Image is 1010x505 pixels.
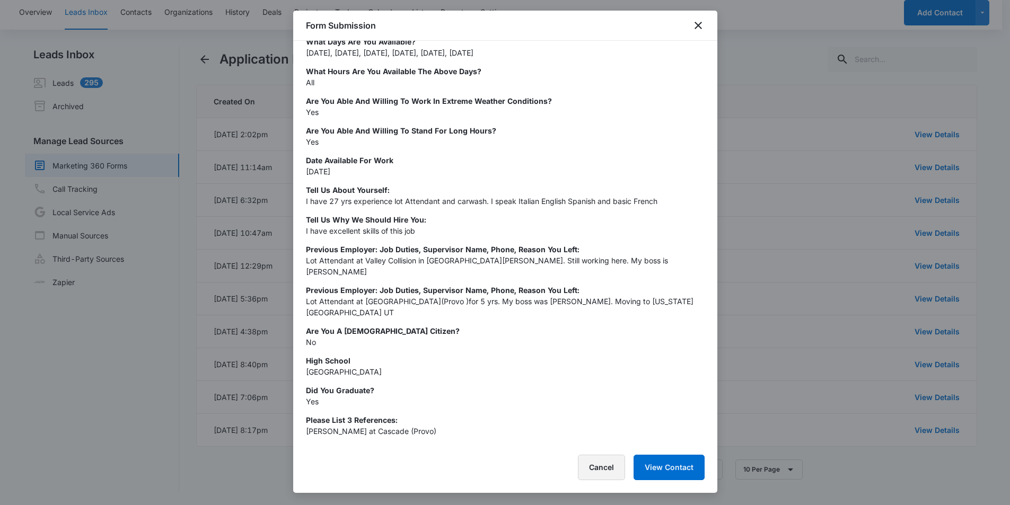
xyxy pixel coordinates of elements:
[578,455,625,480] button: Cancel
[306,396,705,407] p: Yes
[306,366,705,377] p: [GEOGRAPHIC_DATA]
[306,325,705,336] p: Are You A [DEMOGRAPHIC_DATA] Citizen?
[306,285,705,296] p: Previous Employer: Job Duties, Supervisor Name, Phone, Reason You Left:
[306,385,705,396] p: Did You Graduate?
[306,414,705,426] p: Please List 3 References:
[306,296,705,318] p: Lot Attendant at [GEOGRAPHIC_DATA](Provo )for 5 yrs. My boss was [PERSON_NAME]. Moving to [US_STA...
[306,184,705,196] p: Tell Us About Yourself:
[306,244,705,255] p: Previous Employer: Job Duties, Supervisor Name, Phone, Reason You Left:
[692,19,705,32] button: close
[306,225,705,236] p: I have excellent skills of this job
[306,36,705,47] p: What days are you available?
[306,155,705,166] p: Date Available For Work
[306,196,705,207] p: I have 27 yrs experience lot Attendant and carwash. I speak Italian English Spanish and basic French
[306,426,705,437] p: [PERSON_NAME] at Cascade (Provo)
[306,136,705,147] p: Yes
[306,214,705,225] p: Tell Us Why We Should Hire You:
[306,77,705,88] p: All
[306,47,705,58] p: [DATE], [DATE], [DATE], [DATE], [DATE], [DATE]
[306,66,705,77] p: What hours are you available the above days?
[306,95,705,107] p: Are you able and willing to work in extreme weather conditions?
[306,255,705,277] p: Lot Attendant at Valley Collision in [GEOGRAPHIC_DATA][PERSON_NAME]. Still working here. My boss ...
[306,125,705,136] p: Are you able and willing to stand for long hours?
[634,455,705,480] button: View Contact
[306,166,705,177] p: [DATE]
[306,355,705,366] p: High School
[306,19,376,32] h1: Form Submission
[306,336,705,348] p: No
[306,107,705,118] p: Yes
